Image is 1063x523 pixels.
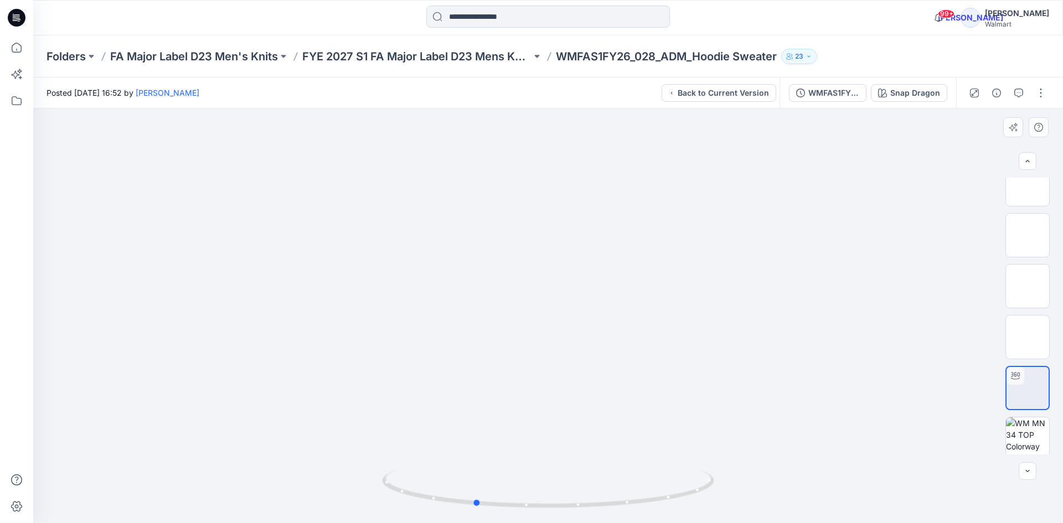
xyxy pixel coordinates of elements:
[136,88,199,97] a: [PERSON_NAME]
[110,49,278,64] a: FA Major Label D23 Men's Knits
[789,84,866,102] button: WMFAS1FY26_028_ADM_Hoodie Sweater
[985,7,1049,20] div: [PERSON_NAME]
[47,87,199,99] span: Posted [DATE] 16:52 by
[808,87,859,99] div: WMFAS1FY26_028_ADM_Hoodie Sweater
[1006,417,1049,460] img: WM MN 34 TOP Colorway wo Avatar
[985,20,1049,28] div: Walmart
[47,49,86,64] a: Folders
[781,49,817,64] button: 23
[302,49,531,64] a: FYE 2027 S1 FA Major Label D23 Mens Knits
[988,84,1005,102] button: Details
[662,84,776,102] button: Back to Current Version
[961,8,981,28] div: [PERSON_NAME]
[556,49,777,64] p: WMFAS1FY26_028_ADM_Hoodie Sweater
[795,50,803,63] p: 23
[890,87,940,99] div: Snap Dragon
[871,84,947,102] button: Snap Dragon
[938,9,954,18] span: 99+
